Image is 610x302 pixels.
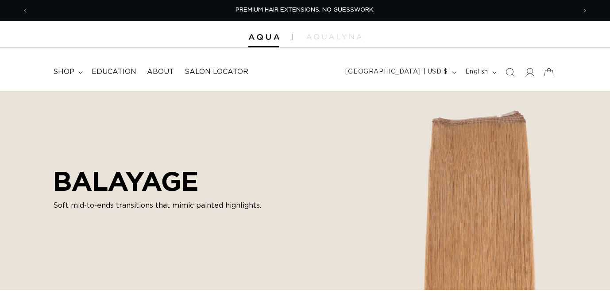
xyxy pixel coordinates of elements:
[248,34,279,40] img: Aqua Hair Extensions
[500,62,520,82] summary: Search
[53,67,74,77] span: shop
[575,2,595,19] button: Next announcement
[142,62,179,82] a: About
[48,62,86,82] summary: shop
[185,67,248,77] span: Salon Locator
[53,200,261,211] p: Soft mid-to-ends transitions that mimic painted highlights.
[53,166,261,197] h2: BALAYAGE
[147,67,174,77] span: About
[340,64,460,81] button: [GEOGRAPHIC_DATA] | USD $
[345,67,448,77] span: [GEOGRAPHIC_DATA] | USD $
[179,62,254,82] a: Salon Locator
[236,7,374,13] span: PREMIUM HAIR EXTENSIONS. NO GUESSWORK.
[15,2,35,19] button: Previous announcement
[92,67,136,77] span: Education
[86,62,142,82] a: Education
[465,67,488,77] span: English
[460,64,500,81] button: English
[306,34,362,39] img: aqualyna.com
